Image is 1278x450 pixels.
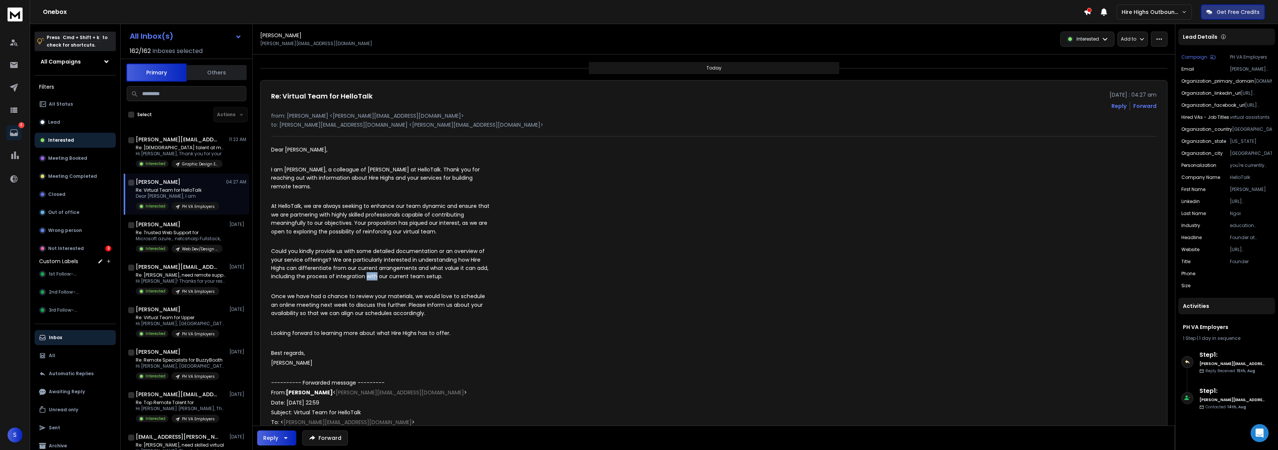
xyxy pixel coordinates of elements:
[263,434,278,442] div: Reply
[283,418,412,426] a: [PERSON_NAME][EMAIL_ADDRESS][DOMAIN_NAME]
[49,407,78,413] p: Unread only
[271,91,373,102] h1: Re: Virtual Team for HelloTalk
[136,221,180,228] h1: [PERSON_NAME]
[136,187,219,193] p: Re: Virtual Team for HelloTalk
[182,331,215,337] p: PH VA Employers
[271,112,1157,120] p: from: [PERSON_NAME] <[PERSON_NAME][EMAIL_ADDRESS][DOMAIN_NAME]>
[62,33,100,42] span: Cmd + Shift + k
[1183,335,1270,341] div: |
[146,203,165,209] p: Interested
[1181,126,1232,132] p: organization_country
[1201,5,1265,20] button: Get Free Credits
[49,307,80,313] span: 3rd Follow-up
[271,349,491,357] div: Best regards,
[1230,235,1272,241] p: Founder at HelloTalk
[229,434,246,440] p: [DATE]
[1181,162,1216,168] p: Personalization
[48,119,60,125] p: Lead
[1181,223,1200,229] p: industry
[1230,259,1272,265] p: Founder
[49,335,62,341] p: Inbox
[226,179,246,185] p: 04:27 AM
[257,430,296,445] button: Reply
[136,278,226,284] p: Hi [PERSON_NAME]! Thanks for your response!
[49,389,85,395] p: Awaiting Reply
[1183,335,1196,341] span: 1 Step
[271,165,491,191] div: I am [PERSON_NAME], a colleague of [PERSON_NAME] at HelloTalk. Thank you for reaching out with in...
[1254,78,1272,84] p: [DOMAIN_NAME]
[136,442,226,448] p: Re: [PERSON_NAME], need skilled virtual
[35,267,116,282] button: 1st Follow-up
[1181,247,1199,253] p: website
[1181,198,1200,205] p: linkedin
[286,389,333,396] b: [PERSON_NAME]
[35,54,116,69] button: All Campaigns
[1183,323,1270,331] h1: PH VA Employers
[260,41,372,47] p: [PERSON_NAME][EMAIL_ADDRESS][DOMAIN_NAME]
[1121,36,1136,42] p: Add to
[136,178,180,186] h1: [PERSON_NAME]
[186,64,247,81] button: Others
[146,246,165,252] p: Interested
[1181,235,1202,241] p: headline
[271,145,491,154] div: Dear [PERSON_NAME],
[271,329,491,337] div: Looking forward to learning more about what Hire Highs has to offer.
[1111,102,1126,110] button: Reply
[271,121,1157,129] p: to: [PERSON_NAME][EMAIL_ADDRESS][DOMAIN_NAME] <[PERSON_NAME][EMAIL_ADDRESS][DOMAIN_NAME]>
[136,145,226,151] p: Re: [DEMOGRAPHIC_DATA] talent at mobilads?
[49,289,81,295] span: 2nd Follow-up
[35,420,116,435] button: Sent
[136,400,226,406] p: Re: Top Remote Talent for
[35,169,116,184] button: Meeting Completed
[271,408,491,417] div: Subject: Virtual Team for HelloTalk
[35,330,116,345] button: Inbox
[35,285,116,300] button: 2nd Follow-up
[48,191,65,197] p: Closed
[136,151,226,157] p: Hi [PERSON_NAME], Thank you for your
[1205,368,1255,374] p: Reply Received
[49,353,55,359] p: All
[1181,174,1220,180] p: Company Name
[35,223,116,238] button: Wrong person
[8,427,23,442] button: S
[1110,91,1157,98] p: [DATE] : 04:27 am
[1181,283,1190,289] p: size
[1199,335,1240,341] span: 1 day in sequence
[48,137,74,143] p: Interested
[18,122,24,128] p: 3
[136,321,226,327] p: Hi [PERSON_NAME], [GEOGRAPHIC_DATA] to meet
[271,292,491,317] div: Once we have had a chance to review your materials, we would love to schedule an online meeting n...
[35,384,116,399] button: Awaiting Reply
[48,209,79,215] p: Out of office
[260,32,302,39] h1: [PERSON_NAME]
[136,136,218,143] h1: [PERSON_NAME][EMAIL_ADDRESS][DOMAIN_NAME]
[1217,8,1260,16] p: Get Free Credits
[6,125,21,140] a: 3
[35,151,116,166] button: Meeting Booked
[1205,404,1246,410] p: Contacted
[182,416,215,422] p: PH VA Employers
[35,97,116,112] button: All Status
[43,8,1084,17] h1: Onebox
[136,236,223,242] p: Microsoft azure , .netcsharp Fullstack,
[271,398,491,407] div: Date: [DATE] 22:59
[146,161,165,167] p: Interested
[1199,397,1265,403] h6: [PERSON_NAME][EMAIL_ADDRESS][DOMAIN_NAME]
[1230,114,1272,120] p: virtual assistants
[49,443,67,449] p: Archive
[130,47,151,56] span: 162 / 162
[124,29,248,44] button: All Inbox(s)
[48,173,97,179] p: Meeting Completed
[105,245,111,252] div: 3
[35,402,116,417] button: Unread only
[271,388,491,397] div: From: < >
[49,101,73,107] p: All Status
[35,303,116,318] button: 3rd Follow-up
[1181,259,1190,265] p: title
[271,379,491,387] div: ---------- Forwarded message ---------
[8,8,23,21] img: logo
[146,416,165,421] p: Interested
[48,227,82,233] p: Wrong person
